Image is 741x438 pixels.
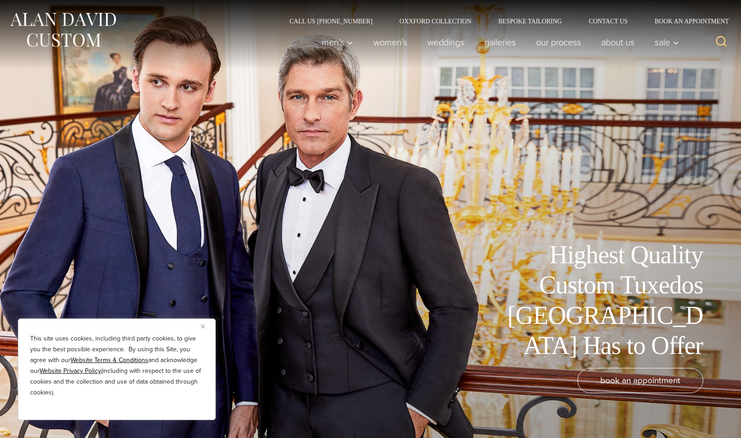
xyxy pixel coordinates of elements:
h1: Highest Quality Custom Tuxedos [GEOGRAPHIC_DATA] Has to Offer [501,240,703,361]
img: Close [201,324,205,328]
a: weddings [417,33,475,51]
a: Website Privacy Policy [40,366,101,376]
button: View Search Form [710,31,732,53]
span: Men’s [322,38,353,47]
p: This site uses cookies, including third party cookies, to give you the best possible experience. ... [30,333,204,398]
a: book an appointment [577,368,703,393]
a: About Us [591,33,645,51]
span: Sale [655,38,679,47]
a: Galleries [475,33,526,51]
span: book an appointment [600,374,680,387]
a: Oxxford Collection [386,18,485,24]
a: Our Process [526,33,591,51]
a: Book an Appointment [641,18,732,24]
nav: Secondary Navigation [276,18,732,24]
a: Call Us [PHONE_NUMBER] [276,18,386,24]
img: Alan David Custom [9,10,117,50]
nav: Primary Navigation [312,33,684,51]
a: Contact Us [575,18,641,24]
a: Bespoke Tailoring [485,18,575,24]
button: Close [201,321,212,332]
a: Women’s [364,33,417,51]
a: Website Terms & Conditions [71,355,148,365]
